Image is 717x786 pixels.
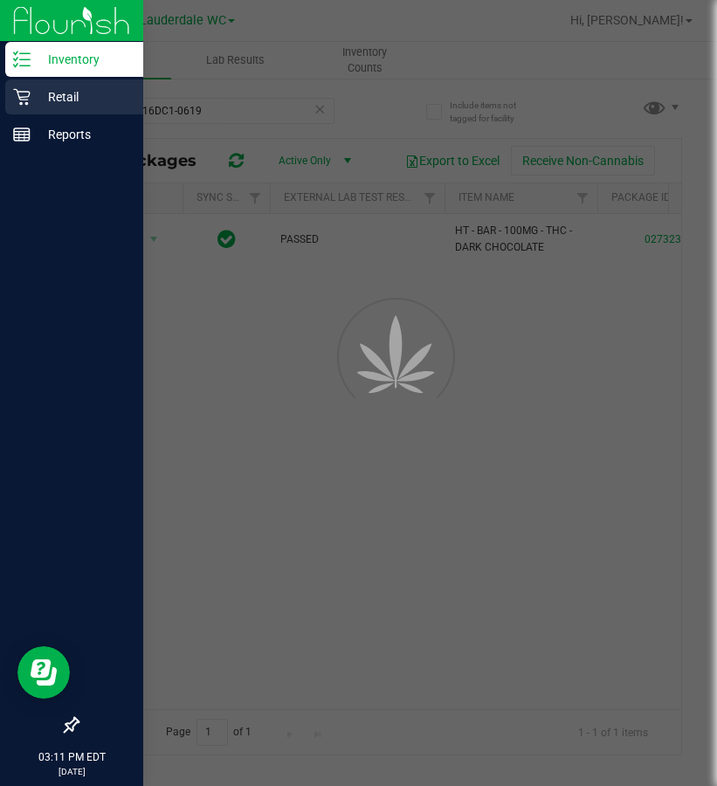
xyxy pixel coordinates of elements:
[31,124,135,145] p: Reports
[13,88,31,106] inline-svg: Retail
[17,646,70,699] iframe: Resource center
[31,86,135,107] p: Retail
[31,49,135,70] p: Inventory
[13,126,31,143] inline-svg: Reports
[8,749,135,765] p: 03:11 PM EDT
[13,51,31,68] inline-svg: Inventory
[8,765,135,778] p: [DATE]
